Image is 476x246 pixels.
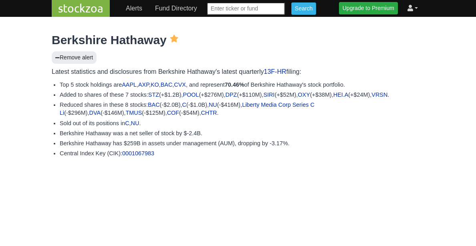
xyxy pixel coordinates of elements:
a: BAC [161,81,173,88]
a: SIRI [263,91,274,98]
button: Remove alert [52,51,97,64]
li: Berkshire Hathaway has $259B in assets under management (AUM), dropping by -3.17%. [60,139,424,147]
a: POOL [183,91,199,98]
a: Upgrade to Premium [339,2,398,14]
a: Berkshire Hathaway [52,33,167,47]
b: 70.46% [225,81,244,88]
a: HEI.A [333,91,349,98]
a: CHTR [201,110,217,116]
a: BAC [148,102,160,108]
a: Fund Directory [152,0,200,16]
a: C [182,102,186,108]
li: Top 5 stock holdings are , , , , , and represent of Berkshire Hathaway's stock portfolio. [60,81,424,89]
li: Added to shares of these 7 stocks: (+$1.2B), (+$276M), (+$110M), (+$52M), (+$38M), (+$24M), . [60,91,424,99]
a: COF [167,110,179,116]
input: Enter ticker or fund [207,2,285,15]
a: NU [209,102,217,108]
a: OXY [298,91,310,98]
a: 0001067983 [122,150,154,157]
a: 13F-HR [264,68,286,75]
a: VRSN [371,91,387,98]
li: Sold out of its positions in , . [60,119,424,127]
a: STZ [148,91,159,98]
a: AXP [138,81,149,88]
a: TMUS [126,110,142,116]
input: Search [291,2,316,15]
p: Latest statistics and disclosures from Berkshire Hathaway's latest quarterly filing: [52,67,424,77]
a: CVX [174,81,186,88]
a: NU [131,120,139,126]
a: C [125,120,129,126]
li: Berkshire Hathaway was a net seller of stock by $-2.4B. [60,129,424,137]
a: DPZ [226,91,237,98]
a: DVA [89,110,101,116]
li: Central Index Key (CIK): [60,149,424,157]
a: Alerts [123,0,145,16]
a: KO [151,81,159,88]
li: Reduced shares in these 8 stocks: (-$2.0B), (-$1.0B), (-$416M), (-$296M), (-$146M), (-$125M), (-$... [60,101,424,117]
a: AAPL [122,81,137,88]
